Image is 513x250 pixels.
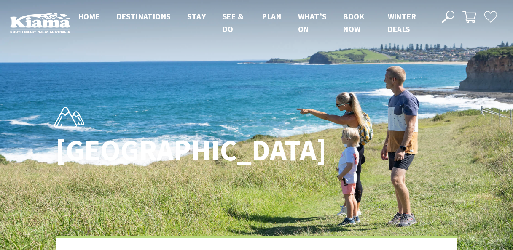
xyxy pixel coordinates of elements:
[56,134,294,167] h1: [GEOGRAPHIC_DATA]
[223,11,243,34] span: See & Do
[70,10,432,36] nav: Main Menu
[262,11,281,21] span: Plan
[10,13,70,33] img: Kiama Logo
[78,11,100,21] span: Home
[343,11,364,34] span: Book now
[388,11,416,34] span: Winter Deals
[298,11,326,34] span: What’s On
[187,11,206,21] span: Stay
[117,11,171,21] span: Destinations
